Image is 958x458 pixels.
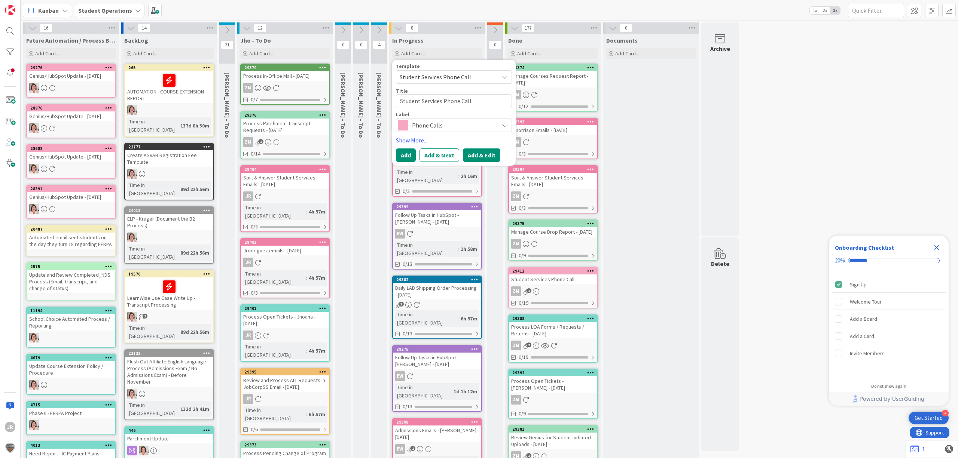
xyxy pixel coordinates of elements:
div: 265AUTOMATION - COURSE EXTENSION REPORT [125,64,213,103]
div: Add a Board is incomplete. [832,311,946,327]
span: : [458,314,459,323]
div: AUTOMATION - COURSE EXTENSION REPORT [125,71,213,103]
span: 0/14 [251,150,260,158]
div: 20% [835,257,845,264]
div: 29393 [512,119,597,125]
div: ZM [243,83,253,93]
div: EW [393,444,481,454]
button: Add & Next [419,148,459,162]
img: EW [29,333,39,342]
div: 29393Zmorrison Emails - [DATE] [509,119,597,135]
div: ZM [509,395,597,405]
div: Process Parchment Transcript Requests - [DATE] [241,119,329,135]
div: 29379 [241,64,329,71]
div: ZM [509,137,597,147]
div: 29392 [509,369,597,376]
div: 29404Sort & Answer Student Services Emails - [DATE] [241,166,329,189]
div: 28391 [27,185,115,192]
div: EW [395,229,405,239]
span: 0 [620,24,632,33]
div: 29395 [241,369,329,375]
div: 4679Update Course Extension Policy / Procedure [27,354,115,378]
div: Welcome Tour [850,297,882,306]
div: 29376 [244,113,329,118]
span: Amanda - To Do [375,73,383,138]
div: 4715 [27,402,115,408]
div: 29376Process Parchment Transcript Requests - [DATE] [241,112,329,135]
span: Add Card... [133,50,157,57]
div: 29374 [512,65,597,70]
div: Genius/HubSpot Update - [DATE] [27,71,115,81]
div: 22777Create ASVAB Registration Fee Template [125,144,213,167]
div: 446Parchment Update [125,427,213,443]
div: EW [27,83,115,93]
div: Manage Course Drop Report - [DATE] [509,227,597,237]
img: EW [127,312,137,322]
span: : [177,249,179,257]
div: 28976Genius/HubSpot Update - [DATE] [27,105,115,121]
img: EW [127,233,137,242]
span: 31 [221,40,234,49]
div: 23122Flush Out Affiliate English Language Process (Admissions Exam / No Admissions Exam) - Before... [125,350,213,387]
div: 29398Admissions Emails - [PERSON_NAME] - [DATE] [393,419,481,442]
div: Flush Out Affiliate English Language Process (Admissions Exam / No Admissions Exam) - Before Nove... [125,357,213,387]
div: Checklist Container [829,236,949,406]
div: Add a Board [850,314,877,323]
div: Time in [GEOGRAPHIC_DATA] [395,241,458,257]
img: EW [127,105,137,115]
div: EW [27,333,115,342]
div: 29382Daily LAD Shipping Order Processing - [DATE] [393,276,481,299]
div: 29392Process Open Tickets - [PERSON_NAME] - [DATE] [509,369,597,393]
div: Daily LAD Shipping Order Processing - [DATE] [393,283,481,299]
div: Time in [GEOGRAPHIC_DATA] [127,324,177,340]
span: Powered by UserGuiding [860,394,924,403]
div: 4h 57m [307,274,327,282]
div: Update Course Extension Policy / Procedure [27,361,115,378]
div: 4013 [27,442,115,449]
div: Footer [829,392,949,406]
div: 23122 [125,350,213,357]
div: 29376 [241,112,329,119]
div: 29275 [396,347,481,352]
div: Archive [710,44,730,53]
span: 0/15 [519,353,528,361]
div: 28976 [30,105,115,111]
span: 14 [138,24,150,33]
div: JR [241,191,329,201]
div: 265 [128,65,213,70]
span: 1x [810,7,820,14]
div: Create ASVAB Registration Fee Template [125,150,213,167]
span: 0 [489,40,501,49]
div: Genius/HubSpot Update - [DATE] [27,192,115,202]
div: 20487 [27,226,115,233]
img: EW [29,123,39,133]
span: 0/3 [519,204,526,212]
div: 4h 57m [307,208,327,216]
div: ZM [511,137,521,147]
div: 29399 [393,203,481,210]
div: 4679 [30,355,115,360]
span: : [306,274,307,282]
div: 28391Genius/HubSpot Update - [DATE] [27,185,115,202]
div: ZM [509,90,597,99]
div: EW [125,105,213,115]
div: 29399 [396,204,481,209]
div: 29394 [509,166,597,173]
div: 29381 [509,426,597,433]
span: 0 [337,40,350,49]
span: Documents [606,37,638,44]
div: EW [125,233,213,242]
span: 3x [830,7,840,14]
div: ZM [511,341,521,350]
div: Time in [GEOGRAPHIC_DATA] [127,245,177,261]
div: Do not show again [871,383,906,389]
div: ZM [243,137,253,147]
span: 2x [820,7,830,14]
div: Time in [GEOGRAPHIC_DATA] [395,168,458,184]
div: Add a Card [850,332,874,341]
div: Checklist items [829,273,949,378]
span: 4 [373,40,385,49]
span: 0/19 [519,299,528,307]
div: Manage Courses Request Report - [DATE] [509,71,597,87]
span: In Progress [392,37,424,44]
